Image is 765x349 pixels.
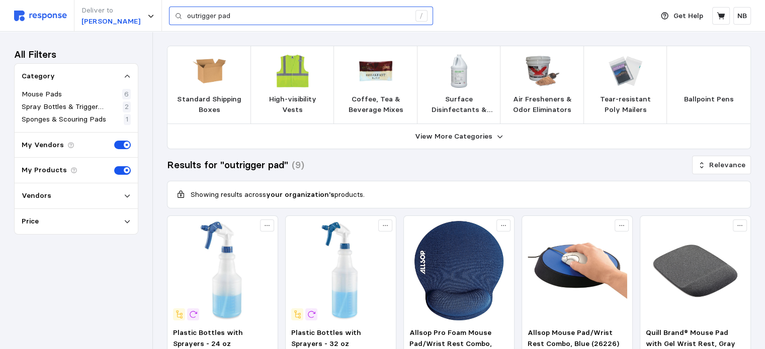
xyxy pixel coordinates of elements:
[692,54,726,88] img: 52WX51_AS02
[259,94,326,115] p: High-visibility Vests
[124,89,129,100] p: 6
[692,156,751,175] button: Relevance
[266,190,334,199] b: your organization's
[14,11,67,21] img: svg%3e
[81,16,140,27] p: [PERSON_NAME]
[276,54,309,88] img: L_EGO21147.jpg
[176,94,243,115] p: Standard Shipping Boxes
[14,48,56,61] h3: All Filters
[733,7,751,25] button: NB
[508,94,576,115] p: Air Fresheners & Odor Eliminators
[173,328,243,348] span: Plastic Bottles with Sprayers - 24 oz
[22,71,55,82] p: Category
[359,54,393,88] img: 1025462286.jpg
[737,11,747,22] p: NB
[22,89,62,100] p: Mouse Pads
[646,328,735,348] span: Quill Brand® Mouse Pad with Gel Wrist Rest, Gray
[646,221,745,320] img: 2043A214-AB9B-4028-BA5545F717EED192_s7
[291,328,361,348] span: Plastic Bottles with Sprayers - 32 oz
[22,114,106,125] p: Sponges & Scouring Pads
[442,54,476,88] img: NXC_CAD1284.webp
[167,158,288,172] h3: Results for "outrigger pad"
[22,101,121,112] p: Spray Bottles & Trigger Sprayers
[22,190,51,201] p: Vendors
[528,221,627,320] img: s0059617_s7
[167,124,750,149] button: View More Categories
[22,216,39,227] p: Price
[292,158,304,172] h3: (9)
[415,10,428,22] div: /
[592,94,659,115] p: Tear-resistant Poly Mailers
[409,221,509,320] img: s0527693_sc7
[81,5,140,16] p: Deliver to
[415,131,492,142] p: View More Categories
[125,101,129,112] p: 2
[673,11,703,22] p: Get Help
[193,54,226,88] img: L_302020.jpg
[22,165,67,176] p: My Products
[609,54,642,88] img: s0950253_sc7
[22,140,64,151] p: My Vendors
[191,189,365,200] p: Showing results across products.
[291,221,391,320] img: S-7273
[684,94,734,105] p: Ballpoint Pens
[342,94,409,115] p: Coffee, Tea & Beverage Mixes
[655,7,709,26] button: Get Help
[426,94,493,115] p: Surface Disinfectants & Sanitizers
[173,221,273,320] img: S-7272
[528,328,619,348] span: Allsop Mouse Pad/Wrist Rest Combo, Blue (26226)
[126,114,129,125] p: 1
[526,54,559,88] img: FFX_DP20.webp
[709,160,745,171] p: Relevance
[187,7,410,25] input: Search for a product name or SKU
